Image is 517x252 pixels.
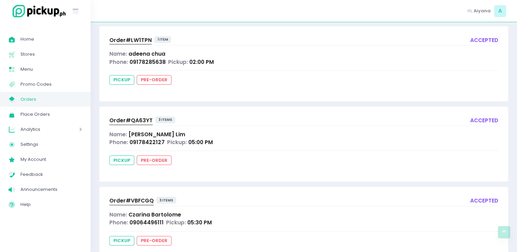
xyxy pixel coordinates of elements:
span: Pickup: [167,139,187,146]
span: Place Orders [21,110,82,119]
span: Feedback [21,170,82,179]
span: Phone: [109,139,128,146]
div: accepted [470,197,498,206]
span: Name: [109,50,127,57]
div: accepted [470,116,498,126]
span: Pickup: [168,58,188,66]
span: pre-order [137,155,172,165]
span: Name: [109,131,127,138]
span: Orders [21,95,82,104]
span: Czarina Bartolome [128,211,181,218]
span: 05:00 PM [188,139,213,146]
span: Settings [21,140,82,149]
span: A [494,5,506,17]
span: Phone: [109,219,128,226]
span: Phone: [109,58,128,66]
span: 05:30 PM [187,219,212,226]
span: Menu [21,65,82,74]
span: Home [21,35,82,44]
span: pre-order [137,75,172,85]
span: 3 items [156,197,177,204]
span: Announcements [21,185,82,194]
span: 09064496111 [130,219,164,226]
span: My Account [21,155,82,164]
span: Order# QA63YT [109,117,153,124]
a: Order#VBFCGQ [109,197,154,206]
span: 09178422127 [130,139,165,146]
img: logo [9,4,67,18]
span: Order# VBFCGQ [109,197,154,204]
span: pre-order [137,236,172,246]
span: Name: [109,211,127,218]
span: [PERSON_NAME] Lim [128,131,185,138]
span: Aiyana [474,8,491,14]
span: 3 items [155,116,176,123]
span: 1 item [154,36,172,43]
span: Stores [21,50,82,59]
span: Help [21,200,82,209]
a: Order#LW1TPN [109,36,152,45]
a: Order#QA63YT [109,116,153,126]
span: 02:00 PM [189,58,214,66]
span: pickup [109,155,134,165]
span: Promo Codes [21,80,82,89]
div: accepted [470,36,498,45]
span: adeena chua [128,50,165,57]
span: Pickup: [166,219,186,226]
span: Order# LW1TPN [109,37,152,44]
span: Analytics [21,125,60,134]
span: pickup [109,75,134,85]
span: Hi, [467,8,473,14]
span: 09178285638 [130,58,166,66]
span: pickup [109,236,134,246]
